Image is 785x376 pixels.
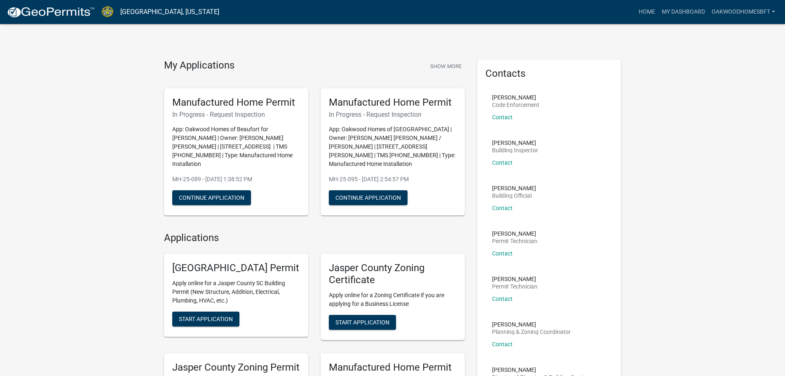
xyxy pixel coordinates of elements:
a: My Dashboard [658,4,708,20]
h4: My Applications [164,59,234,72]
p: [PERSON_NAME] [492,95,539,100]
p: [PERSON_NAME] [492,276,537,282]
a: Contact [492,296,513,302]
h6: In Progress - Request Inspection [172,111,300,118]
img: Jasper County, South Carolina [101,6,114,17]
p: MH-25-089 - [DATE] 1:38:52 PM [172,175,300,184]
p: [PERSON_NAME] [492,231,537,236]
h6: In Progress - Request Inspection [329,111,457,118]
h5: Manufactured Home Permit [172,97,300,109]
p: [PERSON_NAME] [492,140,538,146]
button: Start Application [172,312,239,326]
a: Contact [492,341,513,348]
p: MH-25-095 - [DATE] 2:54:57 PM [329,175,457,184]
p: Planning & Zoning Coordinator [492,329,571,335]
p: App: Oakwood Homes of Beaufort for [PERSON_NAME] | Owner: [PERSON_NAME] [PERSON_NAME] | [STREET_A... [172,125,300,168]
h5: Manufactured Home Permit [329,97,457,109]
p: Apply online for a Zoning Certificate if you are applying for a Business License [329,291,457,308]
p: Code Enforcement [492,102,539,108]
h5: Manufactured Home Permit [329,362,457,374]
h5: Jasper County Zoning Certificate [329,262,457,286]
p: Permit Technician [492,284,537,289]
h5: Jasper County Zoning Permit [172,362,300,374]
h4: Applications [164,232,465,244]
a: Contact [492,205,513,211]
h5: [GEOGRAPHIC_DATA] Permit [172,262,300,274]
a: Home [635,4,658,20]
a: OakwoodHomesBft [708,4,778,20]
h5: Contacts [485,68,613,80]
a: Contact [492,114,513,121]
p: Building Official [492,193,536,199]
p: [PERSON_NAME] [492,322,571,327]
p: Permit Technician [492,238,537,244]
button: Continue Application [329,190,408,205]
a: Contact [492,159,513,166]
span: Start Application [335,319,389,325]
p: [PERSON_NAME] [492,367,592,373]
p: [PERSON_NAME] [492,185,536,191]
p: App: Oakwood Homes of [GEOGRAPHIC_DATA] | Owner: [PERSON_NAME] [PERSON_NAME] / [PERSON_NAME] | [S... [329,125,457,168]
a: [GEOGRAPHIC_DATA], [US_STATE] [120,5,219,19]
button: Continue Application [172,190,251,205]
button: Start Application [329,315,396,330]
a: Contact [492,250,513,257]
button: Show More [427,59,465,73]
p: Building Inspector [492,147,538,153]
p: Apply online for a Jasper County SC Building Permit (New Structure, Addition, Electrical, Plumbin... [172,279,300,305]
span: Start Application [179,316,233,322]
